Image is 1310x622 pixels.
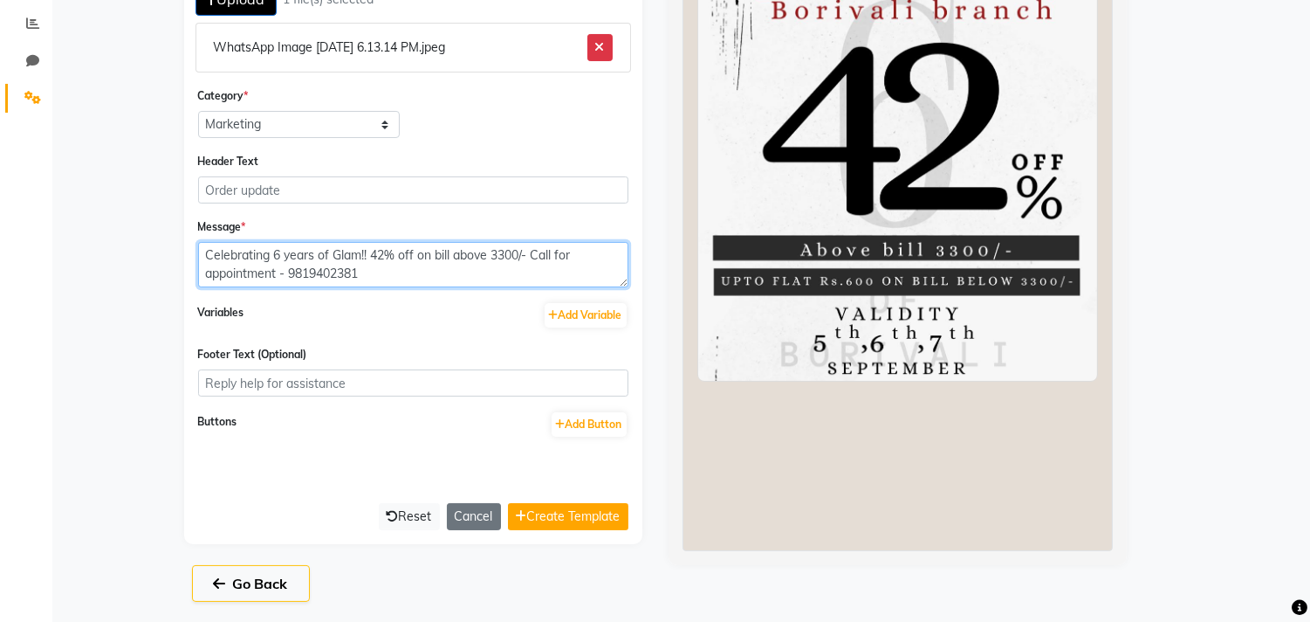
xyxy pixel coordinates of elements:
[198,347,307,363] label: Footer Text (Optional)
[198,154,259,169] label: Header Text
[198,88,249,104] label: Category
[195,23,631,73] li: WhatsApp Image [DATE] 6.13.14 PM.jpeg
[198,370,628,397] input: Reply help for assistance
[198,219,246,235] label: Message
[198,414,237,430] label: Buttons
[508,503,628,530] button: Create Template
[198,305,244,321] label: Variables
[447,503,501,530] button: Cancel
[198,176,628,204] input: Order update
[552,412,627,437] button: Add Button
[545,303,627,328] button: Add Variable
[379,503,440,530] button: Reset
[192,565,310,602] button: Go Back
